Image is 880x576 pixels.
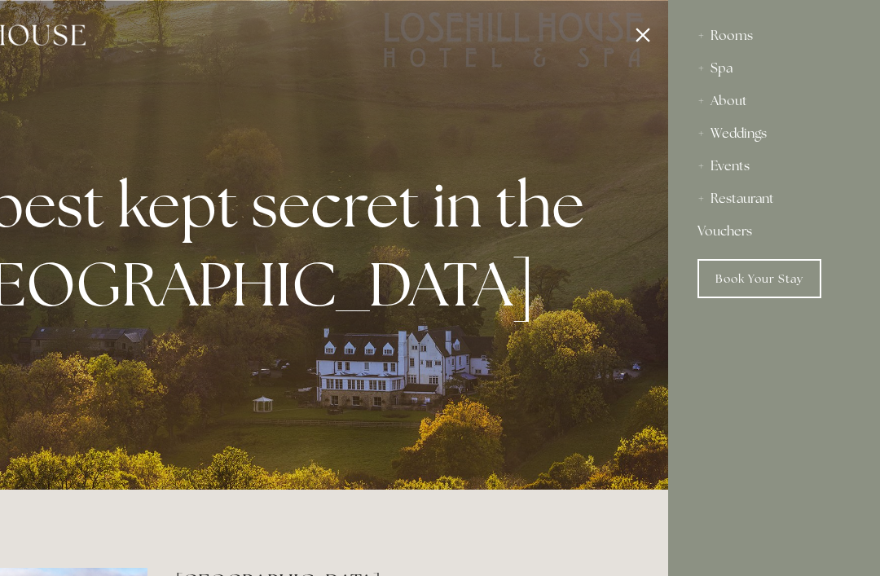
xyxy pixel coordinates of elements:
[697,259,821,298] a: Book Your Stay
[697,150,851,182] div: Events
[697,182,851,215] div: Restaurant
[697,117,851,150] div: Weddings
[697,85,851,117] div: About
[697,215,851,248] a: Vouchers
[697,20,851,52] div: Rooms
[697,52,851,85] div: Spa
